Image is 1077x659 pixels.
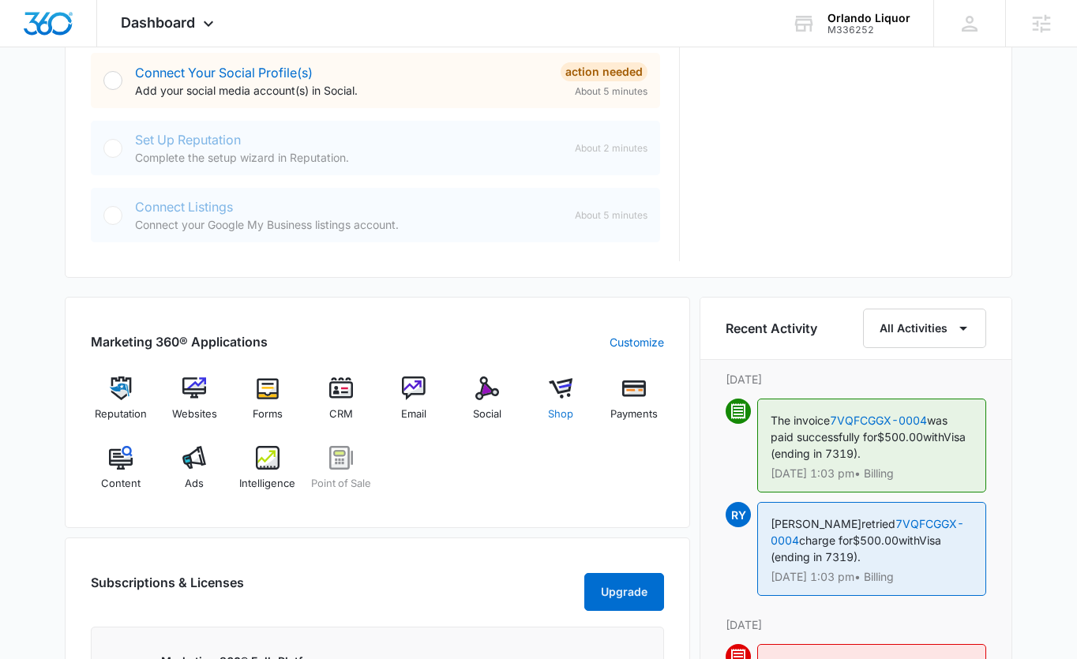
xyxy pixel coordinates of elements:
[877,430,923,444] span: $500.00
[91,446,152,503] a: Content
[135,149,562,166] p: Complete the setup wizard in Reputation.
[726,371,986,388] p: [DATE]
[726,319,817,338] h6: Recent Activity
[610,334,664,350] a: Customize
[473,406,501,422] span: Social
[575,208,647,223] span: About 5 minutes
[311,476,371,492] span: Point of Sale
[101,476,141,492] span: Content
[253,406,283,422] span: Forms
[135,82,548,99] p: Add your social media account(s) in Social.
[830,414,927,427] a: 7VQFCGGX-0004
[95,406,147,422] span: Reputation
[329,406,353,422] span: CRM
[531,376,591,433] a: Shop
[238,376,298,433] a: Forms
[310,376,371,433] a: CRM
[923,430,944,444] span: with
[310,446,371,503] a: Point of Sale
[799,534,853,547] span: charge for
[164,376,225,433] a: Websites
[121,14,195,31] span: Dashboard
[172,406,217,422] span: Websites
[135,65,313,81] a: Connect Your Social Profile(s)
[91,573,244,605] h2: Subscriptions & Licenses
[603,376,664,433] a: Payments
[861,517,895,530] span: retried
[575,84,647,99] span: About 5 minutes
[238,446,298,503] a: Intelligence
[726,502,751,527] span: RY
[827,12,910,24] div: account name
[401,406,426,422] span: Email
[863,309,986,348] button: All Activities
[771,571,973,582] p: [DATE] 1:03 pm • Billing
[827,24,910,36] div: account id
[91,332,268,351] h2: Marketing 360® Applications
[457,376,518,433] a: Social
[135,216,562,233] p: Connect your Google My Business listings account.
[239,476,295,492] span: Intelligence
[384,376,445,433] a: Email
[91,376,152,433] a: Reputation
[771,468,973,479] p: [DATE] 1:03 pm • Billing
[575,141,647,155] span: About 2 minutes
[771,517,861,530] span: [PERSON_NAME]
[185,476,204,492] span: Ads
[853,534,899,547] span: $500.00
[548,406,573,422] span: Shop
[726,616,986,633] p: [DATE]
[610,406,658,422] span: Payments
[771,414,830,427] span: The invoice
[584,573,664,611] button: Upgrade
[899,534,919,547] span: with
[561,62,647,81] div: Action Needed
[164,446,225,503] a: Ads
